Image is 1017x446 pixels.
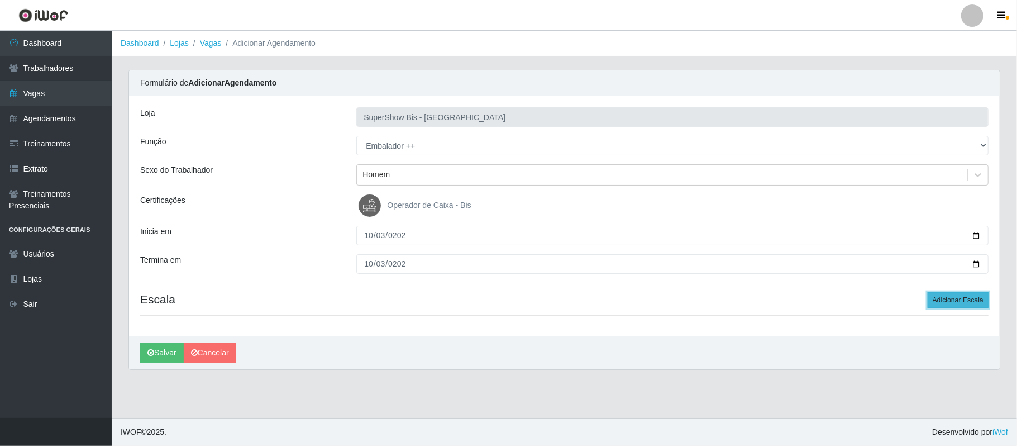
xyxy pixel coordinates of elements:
nav: breadcrumb [112,31,1017,56]
label: Sexo do Trabalhador [140,164,213,176]
label: Certificações [140,194,185,206]
li: Adicionar Agendamento [221,37,316,49]
label: Inicia em [140,226,171,238]
h4: Escala [140,292,989,306]
span: Desenvolvido por [932,426,1008,438]
a: iWof [992,428,1008,436]
a: Dashboard [121,39,159,48]
input: 00/00/0000 [356,254,989,274]
img: CoreUI Logo [18,8,68,22]
div: Homem [362,169,390,181]
img: Operador de Caixa - Bis [359,194,385,217]
label: Loja [140,107,155,119]
strong: Adicionar Agendamento [188,78,276,87]
input: 00/00/0000 [356,226,989,245]
a: Vagas [200,39,222,48]
button: Salvar [140,343,184,363]
span: Operador de Caixa - Bis [387,201,471,210]
div: Formulário de [129,70,1000,96]
button: Adicionar Escala [928,292,989,308]
label: Termina em [140,254,181,266]
label: Função [140,136,166,148]
a: Lojas [170,39,188,48]
a: Cancelar [184,343,236,363]
span: © 2025 . [121,426,166,438]
span: IWOF [121,428,141,436]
